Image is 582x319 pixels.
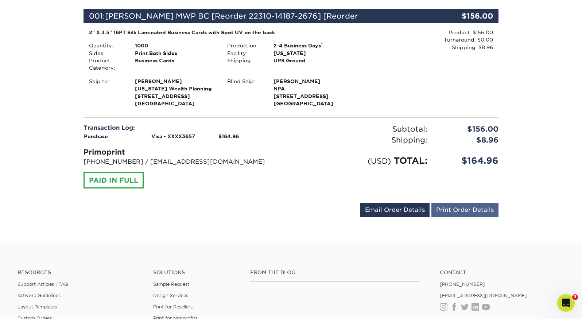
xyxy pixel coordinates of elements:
[153,281,189,287] a: Sample Request
[84,9,429,23] div: 001:
[129,42,222,49] div: 1000
[18,269,142,276] h4: Resources
[572,294,578,300] span: 3
[129,50,222,57] div: Print Both Sides
[273,85,355,92] span: NPA
[429,9,498,23] div: $156.00
[360,203,430,217] a: Email Order Details
[268,42,360,49] div: 2-4 Business Days
[440,293,527,298] a: [EMAIL_ADDRESS][DOMAIN_NAME]
[273,78,355,85] span: [PERSON_NAME]
[84,172,144,189] div: PAID IN FULL
[153,269,239,276] h4: Solutions
[105,12,358,20] span: [PERSON_NAME] MWP BC [Reorder 22310-14187-2676] [Reorder
[151,133,195,139] strong: Visa - XXXX3657
[2,297,62,316] iframe: Google Customer Reviews
[250,269,420,276] h4: From the Blog
[153,293,188,298] a: Design Services
[273,93,355,100] span: [STREET_ADDRESS]
[89,29,355,36] div: 2" X 3.5" 16PT Silk Laminated Business Cards with Spot UV on the back
[222,42,268,49] div: Production:
[268,57,360,64] div: UPS Ground
[129,57,222,72] div: Business Cards
[440,281,485,287] a: [PHONE_NUMBER]
[222,57,268,64] div: Shipping:
[153,304,193,310] a: Print for Resellers
[557,294,575,312] iframe: Intercom live chat
[84,57,129,72] div: Product Category:
[135,78,216,85] span: [PERSON_NAME]
[218,133,239,139] strong: $164.96
[84,42,129,49] div: Quantity:
[433,124,504,135] div: $156.00
[84,124,286,132] div: Transaction Log:
[135,78,216,106] strong: [GEOGRAPHIC_DATA]
[431,203,498,217] a: Print Order Details
[84,147,286,157] div: Primoprint
[222,78,268,108] div: Blind Ship:
[222,50,268,57] div: Facility:
[440,269,564,276] a: Contact
[135,85,216,92] span: [US_STATE] Wealth Planning
[433,154,504,167] div: $164.96
[135,93,216,100] span: [STREET_ADDRESS]
[291,135,433,145] div: Shipping:
[84,133,108,139] strong: Purchase
[84,78,129,108] div: Ship to:
[84,50,129,57] div: Sides:
[433,135,504,145] div: $8.96
[273,78,355,106] strong: [GEOGRAPHIC_DATA]
[360,29,493,51] div: Product: $156.00 Turnaround: $0.00 Shipping: $8.96
[18,293,61,298] a: Artwork Guidelines
[291,124,433,135] div: Subtotal:
[84,157,286,166] p: [PHONE_NUMBER] / [EMAIL_ADDRESS][DOMAIN_NAME]
[368,156,391,166] small: (USD)
[268,50,360,57] div: [US_STATE]
[394,155,427,166] span: TOTAL:
[18,281,68,287] a: Support Articles | FAQ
